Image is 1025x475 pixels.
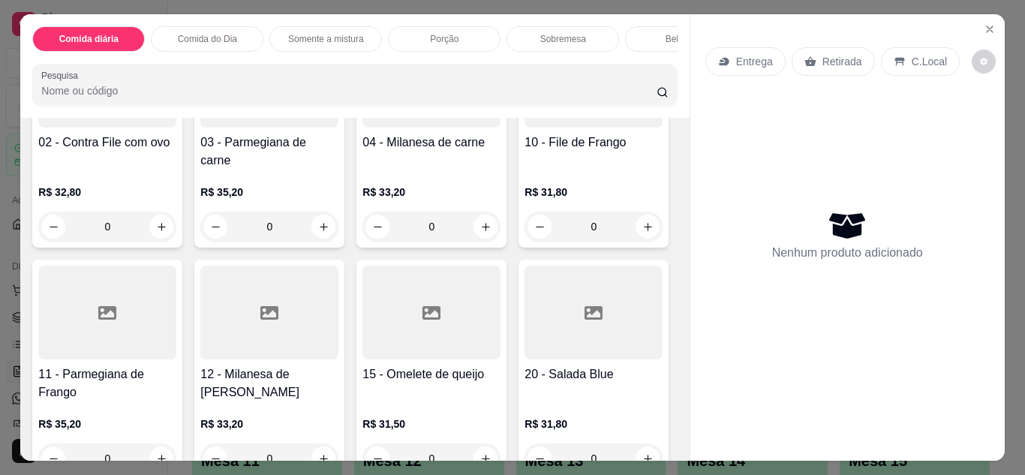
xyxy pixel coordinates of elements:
label: Pesquisa [41,69,83,82]
p: Bebidas [666,33,698,45]
p: R$ 31,80 [525,416,663,431]
p: Somente a mistura [288,33,364,45]
h4: 20 - Salada Blue [525,365,663,383]
p: R$ 31,80 [525,185,663,200]
h4: 15 - Omelete de queijo [362,365,500,383]
p: R$ 35,20 [38,416,176,431]
h4: 10 - File de Frango [525,134,663,152]
p: Porção [430,33,458,45]
p: Entrega [736,54,773,69]
h4: 03 - Parmegiana de carne [200,134,338,170]
p: Nenhum produto adicionado [772,244,923,262]
p: R$ 31,50 [362,416,500,431]
p: R$ 32,80 [38,185,176,200]
button: Close [978,17,1002,41]
h4: 02 - Contra File com ovo [38,134,176,152]
p: R$ 35,20 [200,185,338,200]
p: Sobremesa [540,33,586,45]
button: decrease-product-quantity [972,50,996,74]
h4: 04 - Milanesa de carne [362,134,500,152]
h4: 12 - Milanesa de [PERSON_NAME] [200,365,338,401]
p: R$ 33,20 [200,416,338,431]
p: Comida diária [59,33,119,45]
p: Comida do Dia [178,33,237,45]
p: C.Local [912,54,947,69]
p: R$ 33,20 [362,185,500,200]
h4: 11 - Parmegiana de Frango [38,365,176,401]
p: Retirada [822,54,862,69]
input: Pesquisa [41,83,657,98]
